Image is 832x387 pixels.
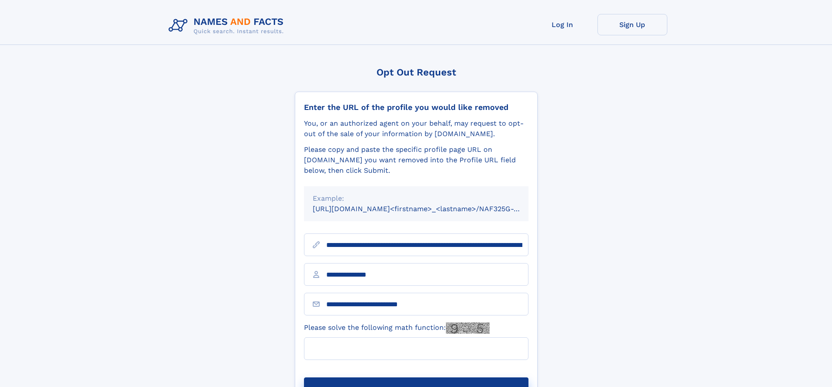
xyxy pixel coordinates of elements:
div: Enter the URL of the profile you would like removed [304,103,528,112]
a: Sign Up [597,14,667,35]
div: Opt Out Request [295,67,538,78]
img: Logo Names and Facts [165,14,291,38]
div: Example: [313,193,520,204]
label: Please solve the following math function: [304,322,490,334]
div: Please copy and paste the specific profile page URL on [DOMAIN_NAME] you want removed into the Pr... [304,144,528,176]
a: Log In [528,14,597,35]
small: [URL][DOMAIN_NAME]<firstname>_<lastname>/NAF325G-xxxxxxxx [313,205,545,213]
div: You, or an authorized agent on your behalf, may request to opt-out of the sale of your informatio... [304,118,528,139]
